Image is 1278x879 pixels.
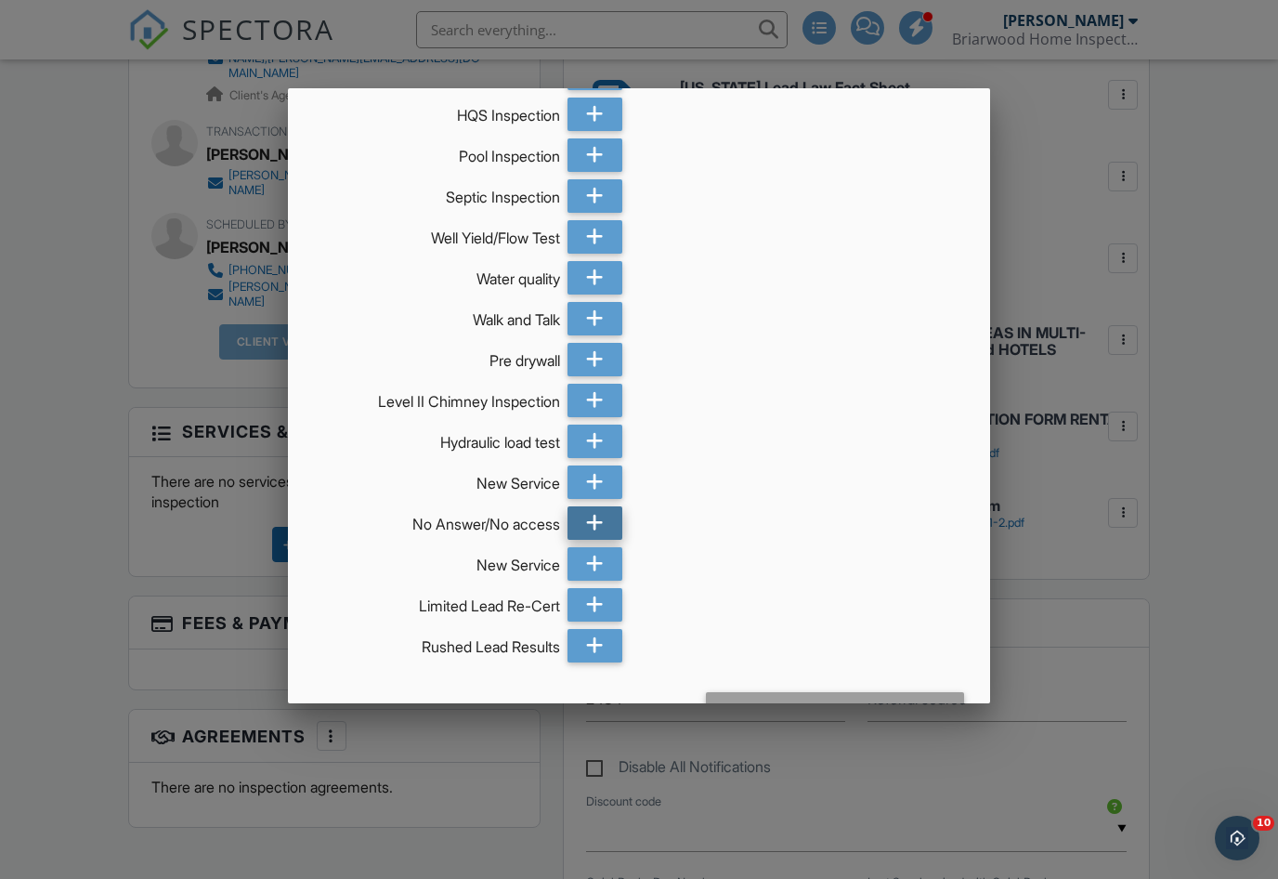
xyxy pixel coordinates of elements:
[314,588,561,616] div: Limited Lead Re-Cert
[314,384,561,412] div: Level II Chimney Inspection
[314,466,561,493] div: New Service
[314,138,561,166] div: Pool Inspection
[1253,816,1274,831] span: 10
[314,629,561,657] div: Rushed Lead Results
[314,179,561,207] div: Septic Inspection
[314,302,561,330] div: Walk and Talk
[314,547,561,575] div: New Service
[314,220,561,248] div: Well Yield/Flow Test
[314,261,561,289] div: Water quality
[314,98,561,125] div: HQS Inspection
[1215,816,1259,860] iframe: Intercom live chat
[314,343,561,371] div: Pre drywall
[314,506,561,534] div: No Answer/No access
[706,692,964,726] div: Add Services
[314,425,561,453] div: Hydraulic load test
